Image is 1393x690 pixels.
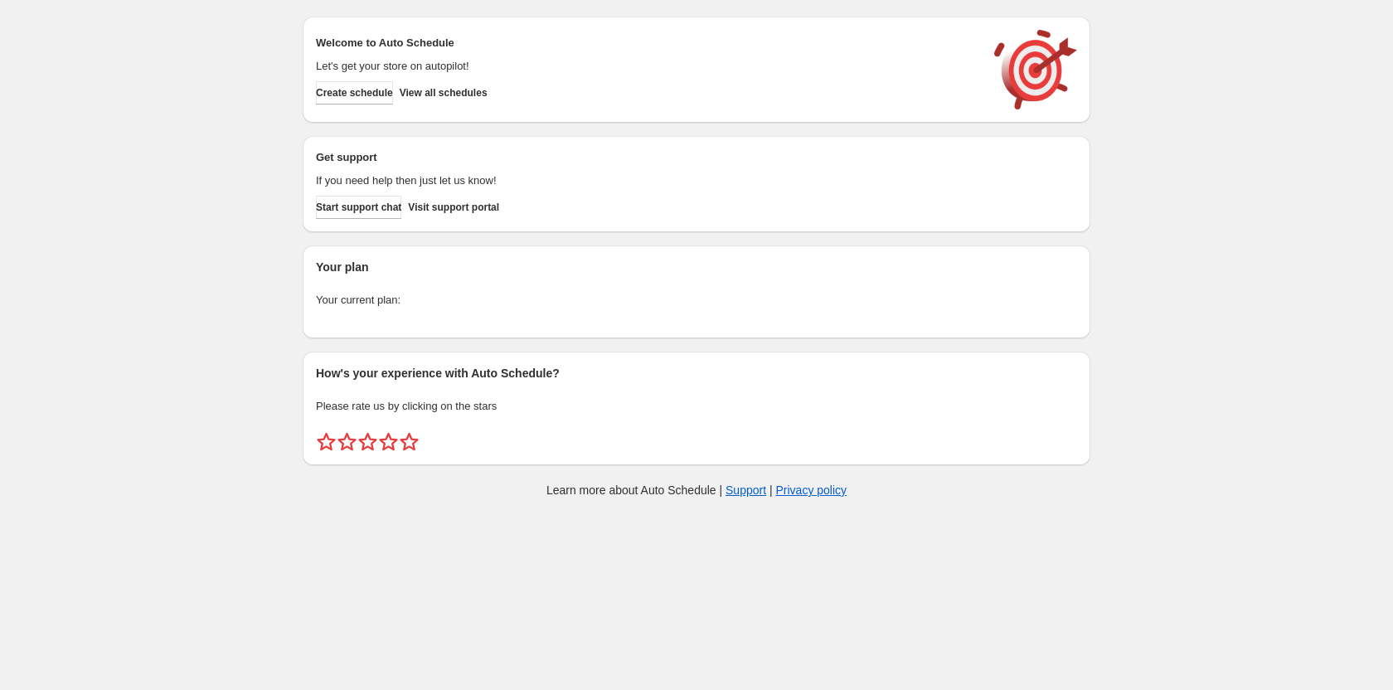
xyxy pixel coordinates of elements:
[316,58,978,75] p: Let's get your store on autopilot!
[408,196,499,219] a: Visit support portal
[546,482,847,498] p: Learn more about Auto Schedule | |
[408,201,499,214] span: Visit support portal
[316,201,401,214] span: Start support chat
[316,196,401,219] a: Start support chat
[316,149,978,166] h2: Get support
[726,483,766,497] a: Support
[316,81,393,104] button: Create schedule
[316,292,1077,309] p: Your current plan:
[400,81,488,104] button: View all schedules
[316,398,1077,415] p: Please rate us by clicking on the stars
[316,259,1077,275] h2: Your plan
[316,172,978,189] p: If you need help then just let us know!
[316,365,1077,381] h2: How's your experience with Auto Schedule?
[400,86,488,100] span: View all schedules
[776,483,847,497] a: Privacy policy
[316,35,978,51] h2: Welcome to Auto Schedule
[316,86,393,100] span: Create schedule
